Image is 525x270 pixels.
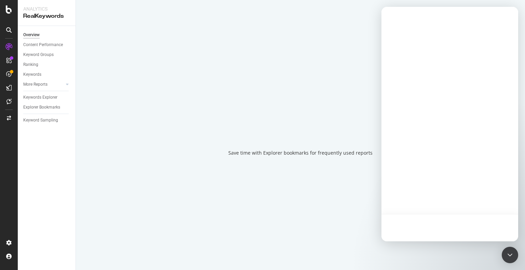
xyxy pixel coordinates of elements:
a: Explorer Bookmarks [23,104,71,111]
a: Keywords Explorer [23,94,71,101]
div: Keywords Explorer [23,94,57,101]
a: Keyword Sampling [23,117,71,124]
a: Content Performance [23,41,71,48]
div: Content Performance [23,41,63,48]
a: Keywords [23,71,71,78]
a: Overview [23,31,71,39]
div: animation [276,114,325,139]
div: Ranking [23,61,38,68]
div: RealKeywords [23,12,70,20]
div: Explorer Bookmarks [23,104,60,111]
div: Save time with Explorer bookmarks for frequently used reports [228,150,373,156]
div: Keyword Sampling [23,117,58,124]
div: Overview [23,31,40,39]
a: Keyword Groups [23,51,71,58]
div: Keyword Groups [23,51,54,58]
div: Open Intercom Messenger [502,247,518,263]
div: Keywords [23,71,41,78]
a: More Reports [23,81,64,88]
div: Analytics [23,5,70,12]
a: Ranking [23,61,71,68]
div: More Reports [23,81,48,88]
